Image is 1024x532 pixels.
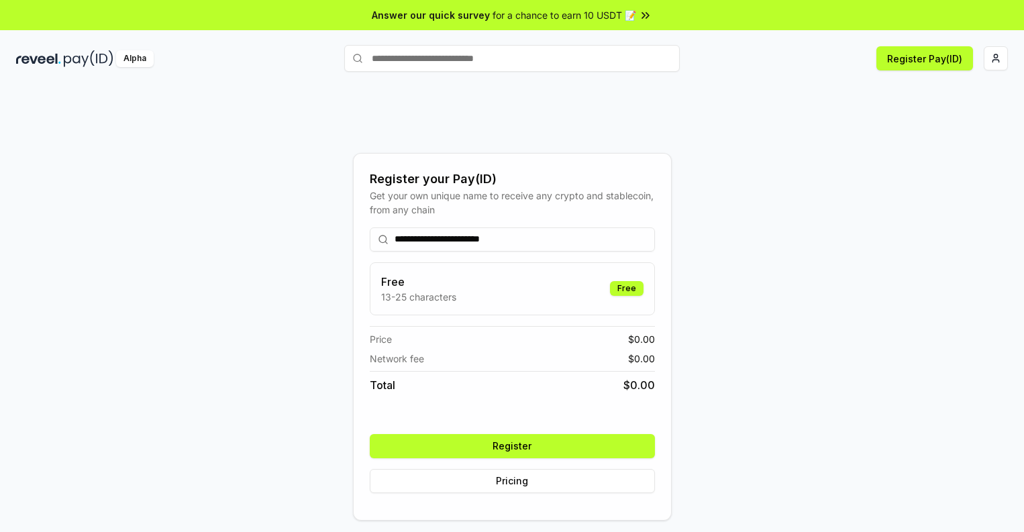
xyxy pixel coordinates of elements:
[370,377,395,393] span: Total
[370,352,424,366] span: Network fee
[876,46,973,70] button: Register Pay(ID)
[370,332,392,346] span: Price
[381,274,456,290] h3: Free
[116,50,154,67] div: Alpha
[610,281,644,296] div: Free
[493,8,636,22] span: for a chance to earn 10 USDT 📝
[628,332,655,346] span: $ 0.00
[372,8,490,22] span: Answer our quick survey
[623,377,655,393] span: $ 0.00
[370,170,655,189] div: Register your Pay(ID)
[370,189,655,217] div: Get your own unique name to receive any crypto and stablecoin, from any chain
[64,50,113,67] img: pay_id
[16,50,61,67] img: reveel_dark
[370,434,655,458] button: Register
[381,290,456,304] p: 13-25 characters
[628,352,655,366] span: $ 0.00
[370,469,655,493] button: Pricing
